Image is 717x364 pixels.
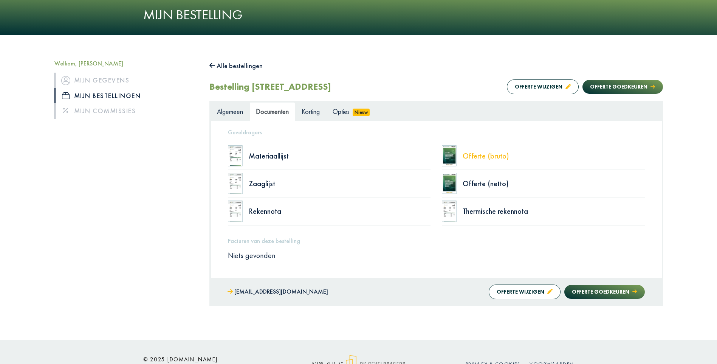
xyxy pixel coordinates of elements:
button: Offerte goedkeuren [564,285,644,299]
button: Offerte wijzigen [507,79,579,94]
div: Offerte (netto) [463,180,645,187]
img: doc [442,145,457,166]
a: iconMijn gegevens [54,73,198,88]
span: Nieuw [353,109,370,116]
img: doc [228,145,243,166]
a: iconMijn bestellingen [54,88,198,103]
img: doc [228,173,243,194]
span: Documenten [256,107,289,116]
div: Niets gevonden [222,250,650,260]
button: Alle bestellingen [209,60,263,72]
a: Mijn commissies [54,103,198,118]
span: Korting [302,107,320,116]
img: doc [442,201,457,222]
h6: © 2025 [DOMAIN_NAME] [143,356,279,363]
h5: Geveldragers [228,129,645,136]
ul: Tabs [211,102,662,121]
button: Offerte wijzigen [489,285,561,299]
h5: Facturen van deze bestelling [228,237,645,244]
div: Thermische rekennota [463,207,645,215]
h1: Mijn bestelling [143,7,574,23]
h2: Bestelling [STREET_ADDRESS] [209,81,331,92]
img: icon [62,92,70,99]
span: Algemeen [217,107,243,116]
img: doc [442,173,457,194]
a: [EMAIL_ADDRESS][DOMAIN_NAME] [228,286,328,297]
h5: Welkom, [PERSON_NAME] [54,60,198,67]
button: Offerte goedkeuren [582,80,663,94]
div: Rekennota [249,207,431,215]
span: Opties [333,107,350,116]
div: Zaaglijst [249,180,431,187]
div: Offerte (bruto) [463,152,645,160]
img: icon [61,76,70,85]
img: doc [228,201,243,222]
div: Materiaallijst [249,152,431,160]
